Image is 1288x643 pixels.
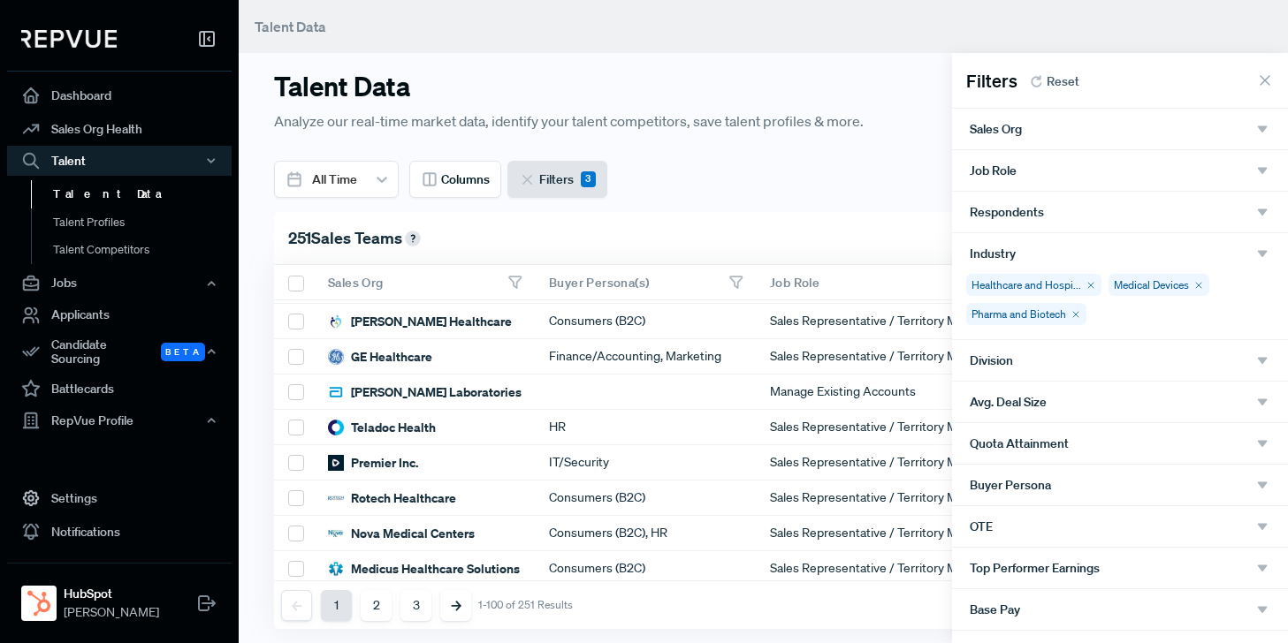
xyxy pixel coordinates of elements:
button: Buyer Persona [952,465,1288,505]
button: Division [952,340,1288,381]
span: Sales Org [970,122,1022,136]
button: OTE [952,506,1288,547]
span: Industry [970,246,1016,261]
button: Sales Org [952,109,1288,149]
span: Top Performer Earnings [970,561,1100,575]
button: Top Performer Earnings [952,548,1288,588]
span: Division [970,353,1013,367]
span: Respondents [970,205,1044,219]
span: Buyer Persona [970,478,1051,492]
span: Base Pay [970,602,1020,617]
div: Medical Devices [1109,274,1209,296]
div: Healthcare and Hospi... [966,274,1101,296]
span: Reset [1047,72,1079,91]
button: Base Pay [952,589,1288,630]
button: Respondents [952,192,1288,232]
button: Quota Attainment [952,423,1288,464]
span: Filters [966,67,1017,94]
span: Quota Attainment [970,436,1069,450]
span: OTE [970,519,993,533]
div: Pharma and Biotech [966,303,1086,325]
span: Avg. Deal Size [970,395,1047,409]
button: Avg. Deal Size [952,382,1288,422]
button: Industry [952,233,1288,274]
span: Job Role [970,163,1017,178]
button: Job Role [952,150,1288,191]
